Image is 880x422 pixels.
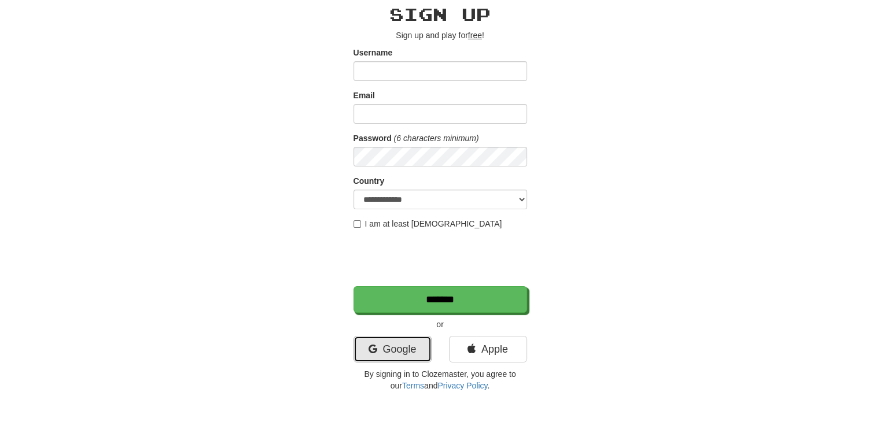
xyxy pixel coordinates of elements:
label: I am at least [DEMOGRAPHIC_DATA] [354,218,502,229]
em: (6 characters minimum) [394,134,479,143]
label: Country [354,175,385,187]
p: By signing in to Clozemaster, you agree to our and . [354,368,527,391]
label: Email [354,90,375,101]
p: or [354,319,527,330]
a: Terms [402,381,424,390]
u: free [468,31,482,40]
iframe: reCAPTCHA [354,235,529,280]
label: Username [354,47,393,58]
label: Password [354,132,392,144]
h2: Sign up [354,5,527,24]
a: Google [354,336,432,362]
input: I am at least [DEMOGRAPHIC_DATA] [354,220,361,228]
a: Privacy Policy [437,381,487,390]
p: Sign up and play for ! [354,29,527,41]
a: Apple [449,336,527,362]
